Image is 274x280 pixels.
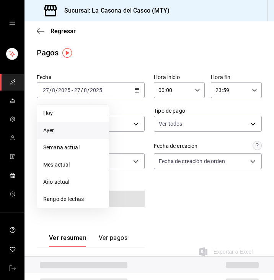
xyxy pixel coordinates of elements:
input: ---- [90,87,103,93]
input: -- [42,87,49,93]
span: Fecha de creación de orden [159,157,225,165]
div: Fecha de creación [154,142,197,150]
button: Ver pagos [99,234,127,247]
span: / [49,87,52,93]
span: Ayer [43,126,103,134]
span: Hoy [43,109,103,117]
label: Tipo de pago [154,108,262,113]
button: Regresar [37,28,76,35]
div: navigation tabs [49,234,127,247]
span: Mes actual [43,161,103,169]
div: Pagos [37,47,59,58]
span: Año actual [43,178,103,186]
span: Rango de fechas [43,195,103,203]
input: ---- [58,87,71,93]
button: open drawer [9,20,15,26]
input: -- [52,87,55,93]
span: / [87,87,90,93]
input: -- [74,87,81,93]
span: Regresar [51,28,76,35]
span: Ver todos [159,120,182,128]
label: Fecha [37,74,145,80]
img: Tooltip marker [62,48,72,58]
label: Hora fin [211,74,262,80]
span: / [81,87,83,93]
span: / [55,87,58,93]
input: -- [83,87,87,93]
span: Semana actual [43,144,103,152]
label: Hora inicio [154,74,205,80]
button: Ver resumen [49,234,86,247]
span: - [72,87,73,93]
h3: Sucursal: La Casona del Casco (MTY) [58,6,170,15]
